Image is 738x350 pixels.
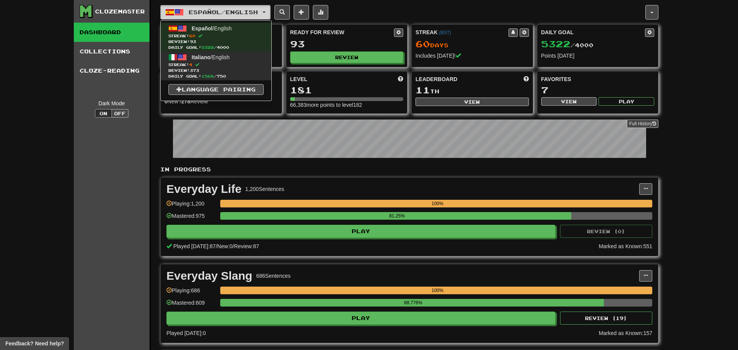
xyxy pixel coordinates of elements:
[416,28,509,36] div: Streak
[541,75,655,83] div: Favorites
[541,52,655,60] div: Points [DATE]
[541,97,597,106] button: View
[245,185,284,193] div: 1,200 Sentences
[290,28,394,36] div: Ready for Review
[217,243,233,249] span: New: 0
[439,30,451,35] a: (BST)
[168,84,264,95] a: Language Pairing
[173,243,216,249] span: Played [DATE]: 87
[74,23,150,42] a: Dashboard
[524,75,529,83] span: This week in points, UTC
[416,85,430,95] span: 11
[165,98,278,105] div: New / Review
[189,62,192,67] span: 4
[274,5,290,20] button: Search sentences
[223,212,571,220] div: 81.25%
[416,52,529,60] div: Includes [DATE]!
[599,242,652,250] div: Marked as Known: 551
[416,75,457,83] span: Leaderboard
[223,200,652,207] div: 100%
[216,243,217,249] span: /
[541,85,655,95] div: 7
[541,28,645,37] div: Daily Goal
[234,243,259,249] span: Review: 87
[80,100,144,107] div: Dark Mode
[398,75,403,83] span: Score more points to level up
[111,109,128,118] button: Off
[233,243,234,249] span: /
[165,98,168,105] strong: 0
[166,183,241,195] div: Everyday Life
[294,5,309,20] button: Add sentence to collection
[166,312,555,325] button: Play
[5,340,64,347] span: Open feedback widget
[168,68,264,73] span: Review: 373
[160,166,658,173] p: In Progress
[290,101,404,109] div: 66,383 more points to level 182
[168,39,264,45] span: Review: 93
[192,54,211,60] span: Italiano
[168,45,264,50] span: Daily Goal: / 4000
[541,38,570,49] span: 5322
[290,85,404,95] div: 181
[223,299,604,307] div: 88.776%
[599,329,652,337] div: Marked as Known: 157
[201,45,214,50] span: 5322
[161,23,271,51] a: Español/EnglishStreak:60 Review:93Daily Goal:5322/4000
[192,25,213,32] span: Español
[223,287,652,294] div: 100%
[201,74,214,78] span: 1568
[598,97,654,106] button: Play
[168,62,264,68] span: Streak:
[416,38,430,49] span: 60
[290,39,404,49] div: 93
[74,61,150,80] a: Cloze-Reading
[166,287,216,299] div: Playing: 686
[192,25,232,32] span: / English
[161,51,271,80] a: Italiano/EnglishStreak:4 Review:373Daily Goal:1568/750
[189,9,258,15] span: Español / English
[166,330,206,336] span: Played [DATE]: 0
[256,272,291,280] div: 686 Sentences
[95,8,145,15] div: Clozemaster
[166,270,252,282] div: Everyday Slang
[74,42,150,61] a: Collections
[189,33,195,38] span: 60
[166,200,216,212] div: Playing: 1,200
[313,5,328,20] button: More stats
[95,109,112,118] button: On
[166,212,216,225] div: Mastered: 975
[290,51,404,63] button: Review
[166,225,555,238] button: Play
[416,98,529,106] button: View
[168,73,264,79] span: Daily Goal: / 750
[160,5,271,20] button: Español/English
[192,54,230,60] span: / English
[560,312,652,325] button: Review (19)
[560,225,652,238] button: Review (0)
[416,85,529,95] div: th
[166,299,216,312] div: Mastered: 609
[416,39,529,49] div: Day s
[290,75,307,83] span: Level
[541,42,593,48] span: / 4000
[627,119,658,128] a: Full History
[168,33,264,39] span: Streak:
[181,98,190,105] strong: 278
